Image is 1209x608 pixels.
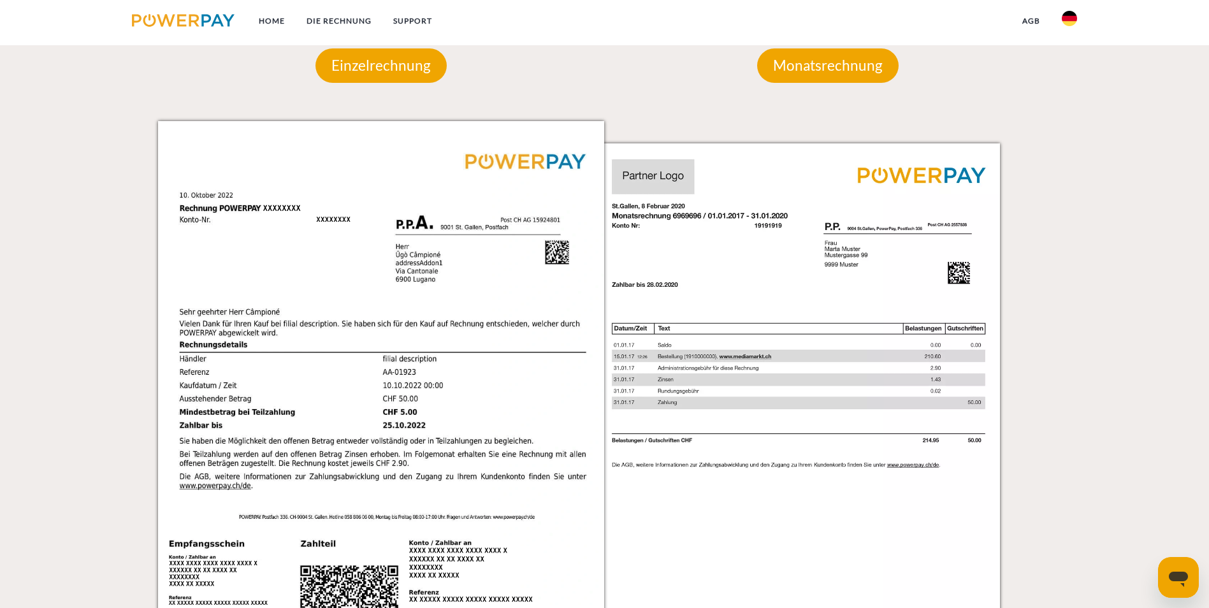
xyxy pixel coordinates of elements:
[315,48,447,83] p: Einzelrechnung
[1158,557,1199,598] iframe: Schaltfläche zum Öffnen des Messaging-Fensters
[248,10,296,33] a: Home
[296,10,382,33] a: DIE RECHNUNG
[382,10,443,33] a: SUPPORT
[1011,10,1051,33] a: agb
[132,14,235,27] img: logo-powerpay.svg
[757,48,899,83] p: Monatsrechnung
[1062,11,1077,26] img: de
